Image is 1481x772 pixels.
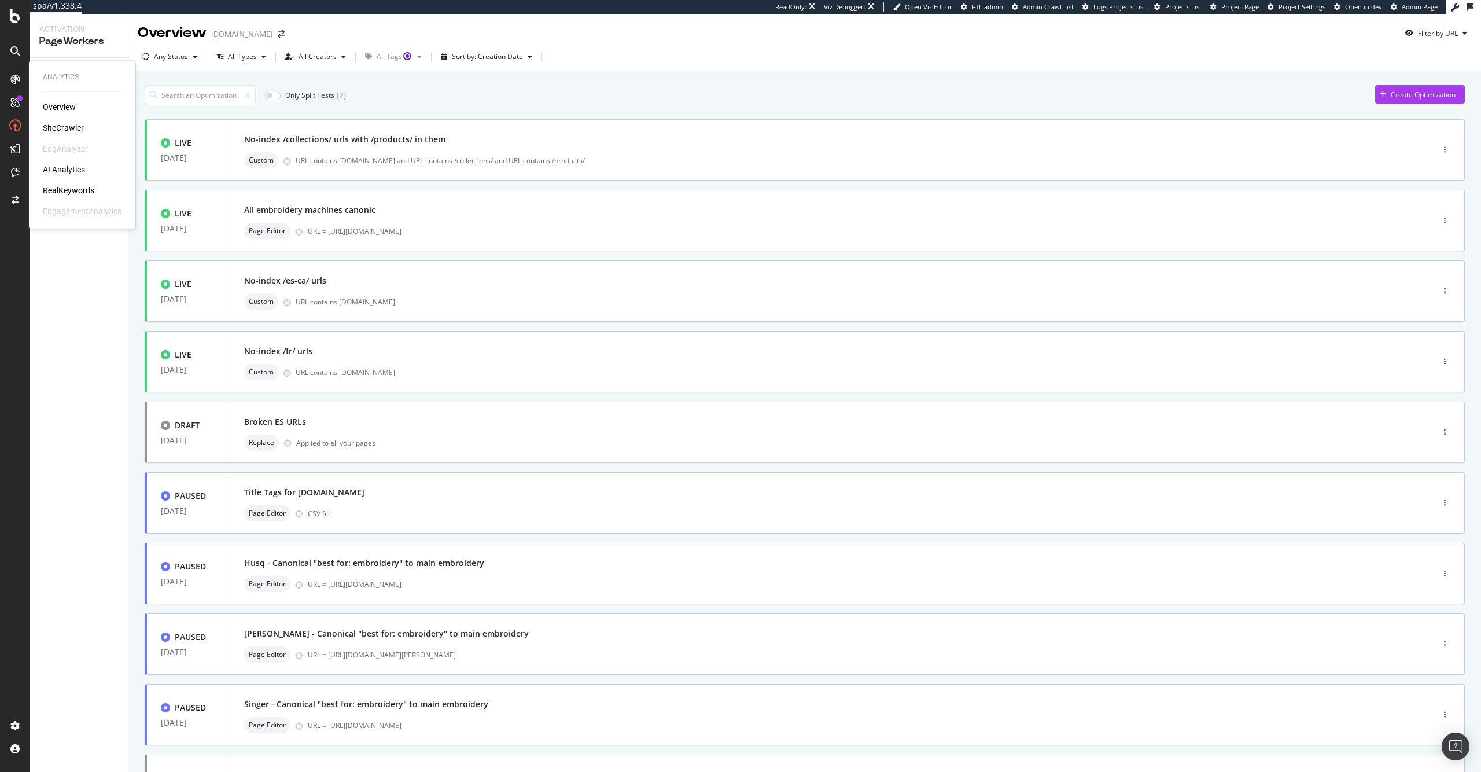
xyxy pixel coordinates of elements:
div: No-index /es-ca/ urls [244,275,326,286]
a: Logs Projects List [1082,2,1145,12]
div: neutral label [244,364,278,380]
span: Page Editor [249,580,286,587]
a: Project Settings [1268,2,1325,12]
div: Analytics [43,72,121,82]
a: Open in dev [1334,2,1382,12]
span: Logs Projects List [1093,2,1145,11]
button: All Types [212,47,271,66]
div: Tooltip anchor [402,51,412,61]
div: Activation [39,23,119,35]
div: Filter by URL [1418,28,1458,38]
div: [DATE] [161,648,216,657]
a: Admin Crawl List [1012,2,1074,12]
span: Page Editor [249,651,286,658]
div: All Tags [377,53,412,60]
span: Page Editor [249,510,286,517]
span: Replace [249,439,274,446]
button: Any Status [138,47,202,66]
div: LIVE [175,208,191,219]
div: Create Optimization [1391,90,1456,100]
div: Applied to all your pages [296,438,375,448]
button: All TagsTooltip anchor [360,47,426,66]
div: arrow-right-arrow-left [278,30,285,38]
button: All Creators [281,47,351,66]
div: [DATE] [161,718,216,727]
div: LIVE [175,349,191,361]
div: All Creators [299,53,337,60]
div: neutral label [244,293,278,310]
div: Broken ES URLs [244,416,306,428]
span: Custom [249,298,274,305]
div: Only Split Tests [285,90,334,100]
div: Singer - Canonical "best for: embroidery" to main embroidery [244,699,488,710]
div: LIVE [175,278,191,290]
a: Open Viz Editor [893,2,952,12]
div: neutral label [244,435,279,451]
div: No-index /collections/ urls with /products/ in them [244,134,445,145]
div: URL contains [DOMAIN_NAME] and URL contains /collections/ and URL contains /products/ [296,156,1384,166]
a: Overview [43,101,76,113]
a: FTL admin [961,2,1003,12]
div: URL = [URL][DOMAIN_NAME] [308,720,1384,730]
div: Any Status [154,53,188,60]
div: Overview [138,23,207,43]
div: [PERSON_NAME] - Canonical "best for: embroidery" to main embroidery [244,628,529,639]
a: Admin Page [1391,2,1438,12]
div: PageWorkers [39,35,119,48]
a: Project Page [1210,2,1259,12]
div: LIVE [175,137,191,149]
button: Filter by URL [1401,24,1472,42]
div: LogAnalyzer [43,143,88,155]
div: Husq - Canonical "best for: embroidery" to main embroidery [244,557,484,569]
div: No-index /fr/ urls [244,345,312,357]
div: EngagementAnalytics [43,205,121,217]
button: Sort by: Creation Date [436,47,537,66]
div: PAUSED [175,490,206,502]
span: Admin Crawl List [1023,2,1074,11]
button: Create Optimization [1375,85,1465,104]
div: Viz Debugger: [824,2,865,12]
span: Project Settings [1279,2,1325,11]
div: neutral label [244,646,290,663]
a: SiteCrawler [43,122,84,134]
a: RealKeywords [43,185,94,196]
span: FTL admin [972,2,1003,11]
div: [DATE] [161,153,216,163]
div: ( 2 ) [337,90,346,101]
div: All embroidery machines canonic [244,204,375,216]
div: URL contains [DOMAIN_NAME] [296,297,1384,307]
div: neutral label [244,505,290,521]
div: neutral label [244,152,278,168]
div: [DATE] [161,224,216,233]
div: URL = [URL][DOMAIN_NAME] [308,226,1384,236]
div: ReadOnly: [775,2,806,12]
div: PAUSED [175,631,206,643]
span: Projects List [1165,2,1202,11]
div: URL = [URL][DOMAIN_NAME][PERSON_NAME] [308,650,1384,660]
input: Search an Optimization [145,85,256,105]
span: Project Page [1221,2,1259,11]
div: URL = [URL][DOMAIN_NAME] [308,579,1384,589]
a: AI Analytics [43,164,85,175]
div: [DOMAIN_NAME] [211,28,273,40]
div: [DATE] [161,436,216,445]
span: Custom [249,369,274,376]
div: neutral label [244,223,290,239]
span: Admin Page [1402,2,1438,11]
div: PAUSED [175,561,206,572]
div: Open Intercom Messenger [1442,733,1469,760]
div: Title Tags for [DOMAIN_NAME] [244,487,364,498]
div: PAUSED [175,702,206,714]
div: [DATE] [161,577,216,586]
span: Page Editor [249,722,286,729]
div: neutral label [244,717,290,733]
span: Open in dev [1345,2,1382,11]
div: neutral label [244,576,290,592]
div: CSV file [308,509,332,519]
div: [DATE] [161,365,216,374]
